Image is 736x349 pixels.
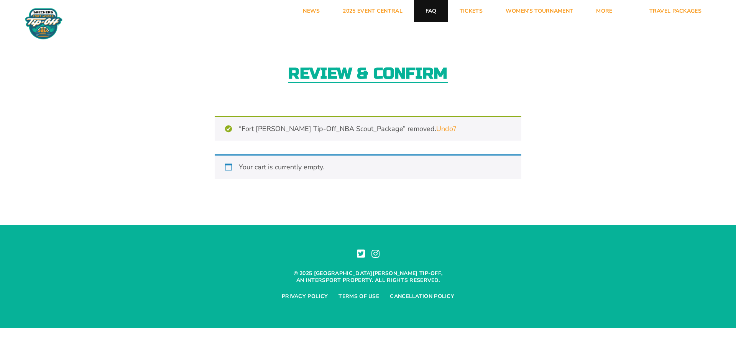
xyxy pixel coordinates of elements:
[338,293,379,300] a: Terms of Use
[23,8,64,40] img: Fort Myers Tip-Off
[215,154,521,179] div: Your cart is currently empty.
[436,124,456,134] a: Undo?
[282,293,328,300] a: Privacy Policy
[291,270,445,284] p: © 2025 [GEOGRAPHIC_DATA][PERSON_NAME] Tip-off, an Intersport property. All rights reserved.
[390,293,454,300] a: Cancellation Policy
[288,66,448,83] h2: Review & Confirm
[215,116,521,141] div: “Fort [PERSON_NAME] Tip-Off_NBA Scout_Package” removed.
